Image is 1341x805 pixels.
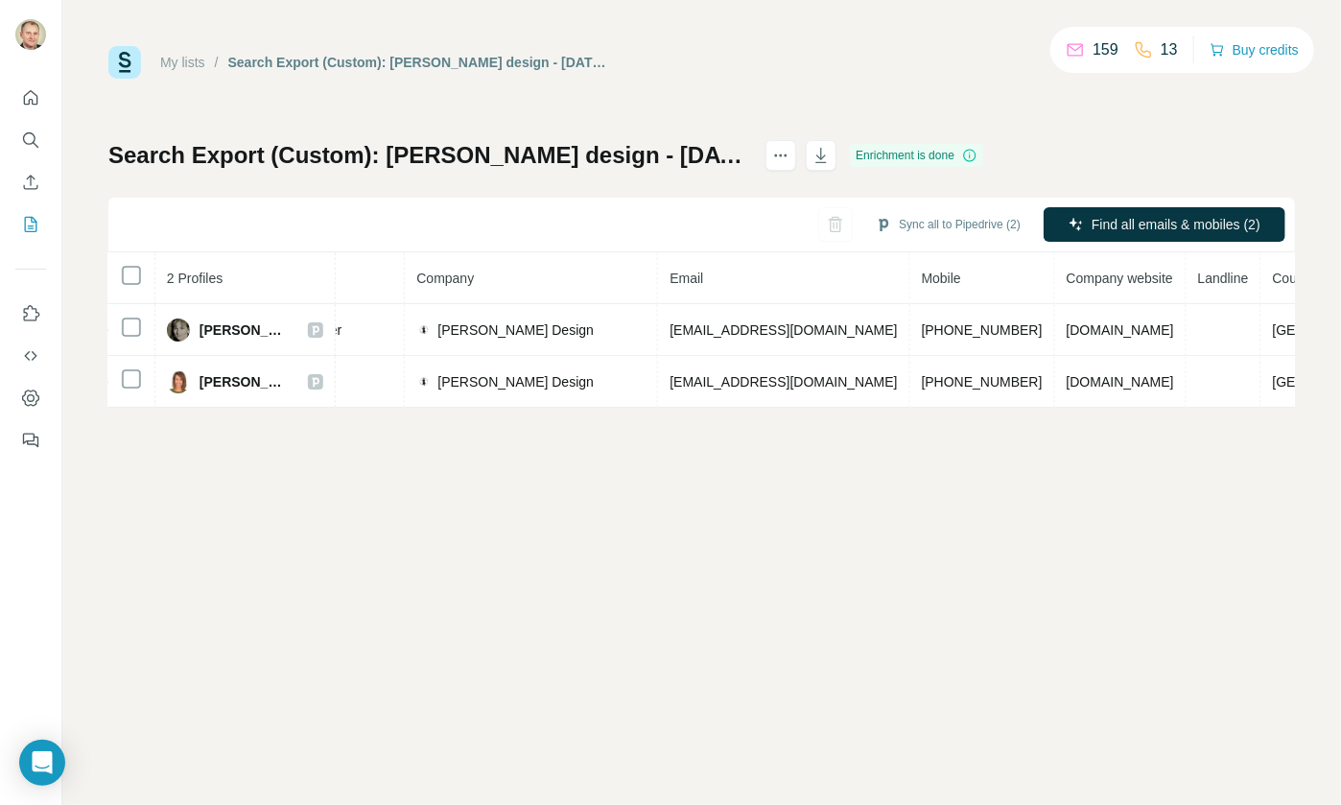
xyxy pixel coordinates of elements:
span: [PERSON_NAME] Design [437,320,594,340]
button: Sync all to Pipedrive (2) [862,210,1034,239]
span: [EMAIL_ADDRESS][DOMAIN_NAME] [670,322,897,338]
a: My lists [160,55,205,70]
span: [PHONE_NUMBER] [922,374,1043,390]
span: Find all emails & mobiles (2) [1092,215,1260,234]
button: Feedback [15,423,46,458]
span: [PERSON_NAME] Design [437,372,594,391]
button: Buy credits [1210,36,1299,63]
span: [PERSON_NAME] [200,320,289,340]
button: Dashboard [15,381,46,415]
span: Landline [1198,271,1249,286]
button: Enrich CSV [15,165,46,200]
img: Surfe Logo [108,46,141,79]
span: Email [670,271,703,286]
div: Search Export (Custom): [PERSON_NAME] design - [DATE] 14:35 [228,53,609,72]
button: actions [765,140,796,171]
span: Company [416,271,474,286]
span: Mobile [922,271,961,286]
div: Enrichment is done [850,144,983,167]
span: [EMAIL_ADDRESS][DOMAIN_NAME] [670,374,897,390]
img: company-logo [416,322,432,338]
p: 159 [1093,38,1118,61]
span: [PHONE_NUMBER] [922,322,1043,338]
span: 2 Profiles [167,271,223,286]
img: Avatar [167,370,190,393]
span: [DOMAIN_NAME] [1067,374,1174,390]
p: 13 [1161,38,1178,61]
button: Find all emails & mobiles (2) [1044,207,1285,242]
img: Avatar [167,319,190,342]
li: / [215,53,219,72]
img: Avatar [15,19,46,50]
span: Country [1273,271,1320,286]
button: Use Surfe API [15,339,46,373]
button: Search [15,123,46,157]
h1: Search Export (Custom): [PERSON_NAME] design - [DATE] 14:35 [108,140,748,171]
div: Open Intercom Messenger [19,740,65,786]
img: company-logo [416,374,432,390]
span: Company website [1067,271,1173,286]
button: Quick start [15,81,46,115]
button: My lists [15,207,46,242]
button: Use Surfe on LinkedIn [15,296,46,331]
span: [PERSON_NAME] [200,372,289,391]
span: [DOMAIN_NAME] [1067,322,1174,338]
